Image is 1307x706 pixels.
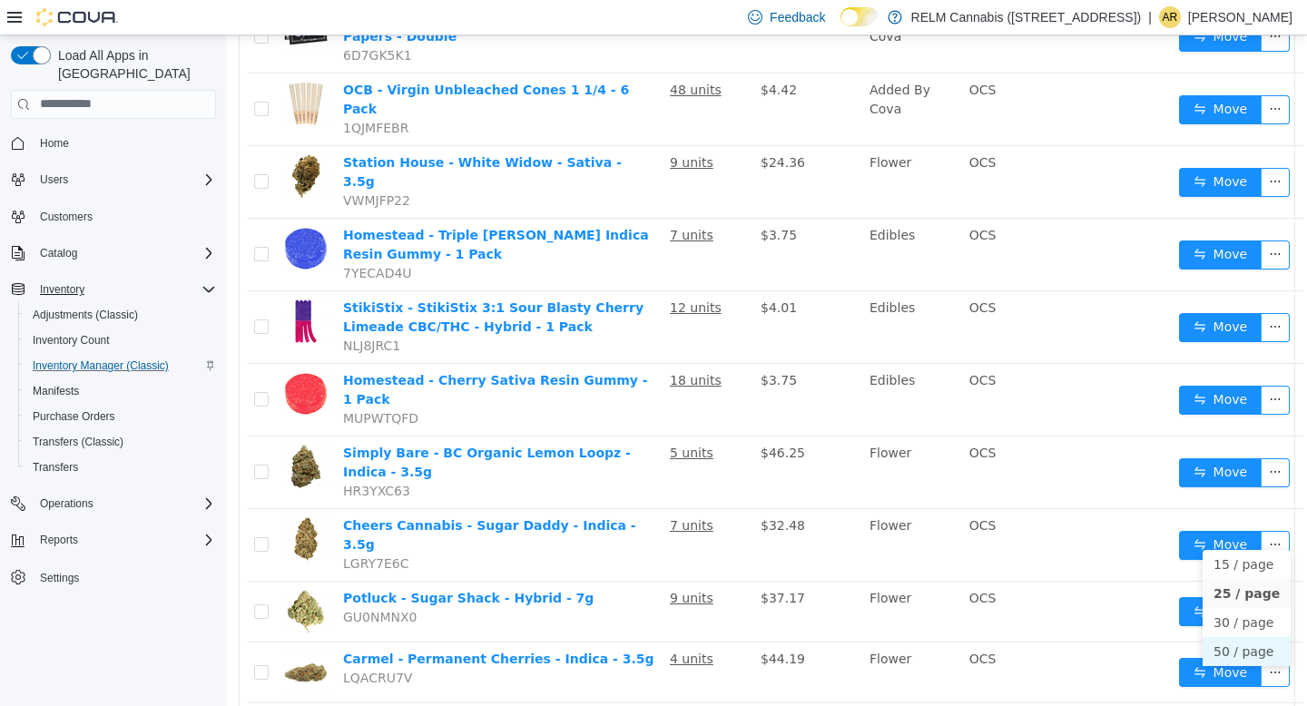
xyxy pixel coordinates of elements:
[25,456,216,478] span: Transfers
[952,495,1036,525] button: icon: swapMove
[33,435,123,449] span: Transfers (Classic)
[742,555,770,570] span: OCS
[1034,205,1063,234] button: icon: ellipsis
[25,380,216,402] span: Manifests
[1034,278,1063,307] button: icon: ellipsis
[1034,495,1063,525] button: icon: ellipsis
[116,410,404,444] a: Simply Bare - BC Organic Lemon Loopz - Indica - 3.5g
[1159,6,1181,28] div: Alysha Robinson
[443,265,495,279] u: 12 units
[116,574,191,589] span: GU0NMNX0
[4,491,223,516] button: Operations
[56,45,102,91] img: OCB - Virgin Unbleached Cones 1 1/4 - 6 Pack hero shot
[25,380,86,402] a: Manifests
[116,635,185,650] span: LQACRU7V
[25,355,216,377] span: Inventory Manager (Classic)
[4,203,223,230] button: Customers
[534,555,578,570] span: $37.17
[911,6,1142,28] p: RELM Cannabis ([STREET_ADDRESS])
[40,571,79,585] span: Settings
[952,60,1036,89] button: icon: swapMove
[116,13,185,27] span: 6D7GK5K1
[443,338,495,352] u: 18 units
[25,329,117,351] a: Inventory Count
[116,158,183,172] span: VWMJFP22
[635,607,735,668] td: Flower
[40,496,93,511] span: Operations
[116,192,422,226] a: Homestead - Triple [PERSON_NAME] Indica Resin Gummy - 1 Pack
[116,230,185,245] span: 7YECAD4U
[952,205,1036,234] button: icon: swapMove
[534,410,578,425] span: $46.25
[56,554,102,599] img: Potluck - Sugar Shack - Hybrid - 7g hero shot
[770,8,825,26] span: Feedback
[635,401,735,474] td: Flower
[33,529,216,551] span: Reports
[1148,6,1152,28] p: |
[4,277,223,302] button: Inventory
[1034,132,1063,162] button: icon: ellipsis
[33,279,92,300] button: Inventory
[742,483,770,497] span: OCS
[742,616,770,631] span: OCS
[56,263,102,309] img: StikiStix - StikiStix 3:1 Sour Blasty Cherry Limeade CBC/THC - Hybrid - 1 Pack hero shot
[56,481,102,526] img: Cheers Cannabis - Sugar Daddy - Indica - 3.5g hero shot
[33,242,216,264] span: Catalog
[33,333,110,348] span: Inventory Count
[443,47,495,62] u: 48 units
[33,567,86,589] a: Settings
[1034,350,1063,379] button: icon: ellipsis
[534,120,578,134] span: $24.36
[36,8,118,26] img: Cova
[40,210,93,224] span: Customers
[116,521,182,535] span: LGRY7E6C
[25,304,216,326] span: Adjustments (Classic)
[33,132,76,154] a: Home
[56,118,102,163] img: Station House - White Widow - Sativa - 3.5g hero shot
[4,167,223,192] button: Users
[1034,423,1063,452] button: icon: ellipsis
[952,132,1036,162] button: icon: swapMove
[56,191,102,236] img: Homestead - Triple Berry Indica Resin Gummy - 1 Pack hero shot
[25,355,176,377] a: Inventory Manager (Classic)
[976,602,1064,631] li: 50 / page
[56,336,102,381] img: Homestead - Cherry Sativa Resin Gummy - 1 Pack hero shot
[534,616,578,631] span: $44.19
[1034,60,1063,89] button: icon: ellipsis
[635,546,735,607] td: Flower
[534,483,578,497] span: $32.48
[33,132,216,154] span: Home
[534,338,570,352] span: $3.75
[40,172,68,187] span: Users
[742,338,770,352] span: OCS
[635,111,735,183] td: Flower
[952,350,1036,379] button: icon: swapMove
[25,329,216,351] span: Inventory Count
[33,308,138,322] span: Adjustments (Classic)
[116,483,409,516] a: Cheers Cannabis - Sugar Daddy - Indica - 3.5g
[4,130,223,156] button: Home
[443,192,486,207] u: 7 units
[742,47,770,62] span: OCS
[33,493,216,515] span: Operations
[40,246,77,260] span: Catalog
[742,192,770,207] span: OCS
[635,474,735,546] td: Flower
[18,328,223,353] button: Inventory Count
[33,565,216,588] span: Settings
[18,429,223,455] button: Transfers (Classic)
[25,431,216,453] span: Transfers (Classic)
[534,265,570,279] span: $4.01
[635,256,735,328] td: Edibles
[534,47,570,62] span: $4.42
[18,302,223,328] button: Adjustments (Classic)
[56,408,102,454] img: Simply Bare - BC Organic Lemon Loopz - Indica - 3.5g hero shot
[116,376,192,390] span: MUPWTQFD
[25,406,123,427] a: Purchase Orders
[952,623,1036,652] button: icon: swapMove
[116,85,182,100] span: 1QJMFEBR
[1034,623,1063,652] button: icon: ellipsis
[443,616,486,631] u: 4 units
[534,192,570,207] span: $3.75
